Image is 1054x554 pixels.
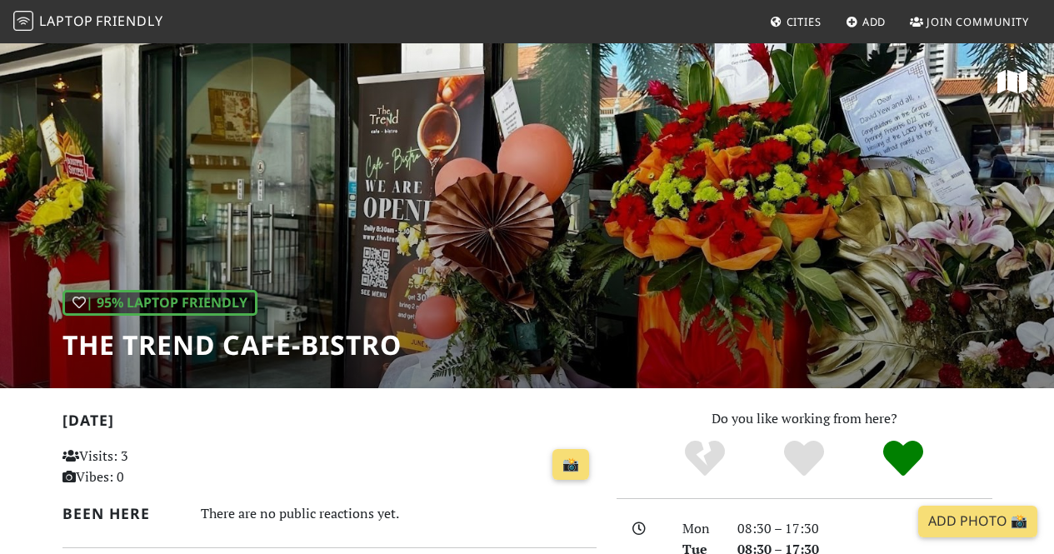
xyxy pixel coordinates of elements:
div: 08:30 – 17:30 [727,518,1002,540]
h1: The Trend cafe-bistro [62,329,402,361]
a: LaptopFriendly LaptopFriendly [13,7,163,37]
img: LaptopFriendly [13,11,33,31]
a: Add [839,7,893,37]
a: Join Community [903,7,1036,37]
div: There are no public reactions yet. [201,502,597,526]
span: Friendly [96,12,162,30]
h2: Been here [62,505,181,522]
a: 📸 [552,449,589,481]
span: Laptop [39,12,93,30]
div: | 95% Laptop Friendly [62,290,257,317]
span: Add [862,14,887,29]
div: Yes [755,438,854,480]
a: Add Photo 📸 [918,506,1037,537]
p: Visits: 3 Vibes: 0 [62,446,227,488]
p: Do you like working from here? [617,408,992,430]
a: Cities [763,7,828,37]
span: Join Community [927,14,1029,29]
h2: [DATE] [62,412,597,436]
div: Mon [672,518,727,540]
div: No [656,438,755,480]
div: Definitely! [853,438,952,480]
span: Cities [787,14,822,29]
